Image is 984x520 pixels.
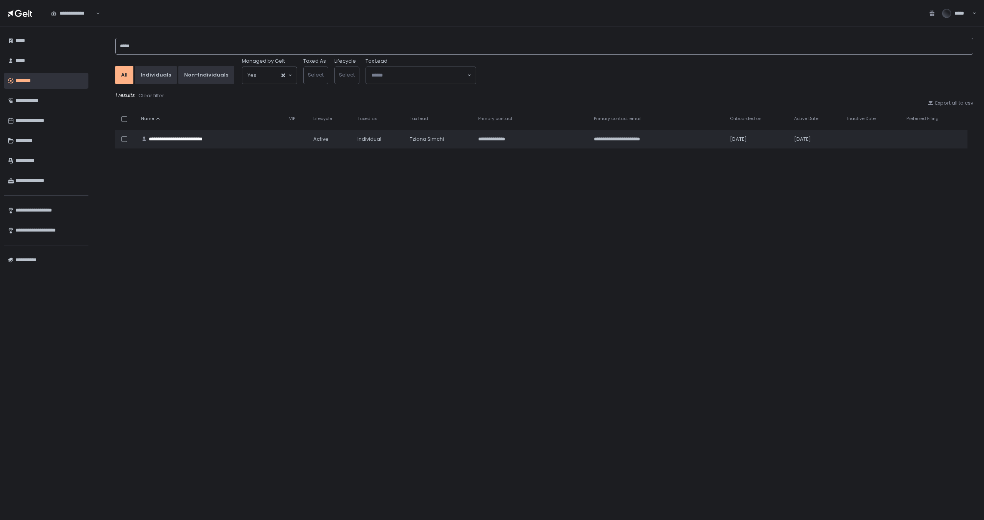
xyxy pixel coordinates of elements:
label: Taxed As [303,58,326,65]
button: Clear filter [138,92,165,100]
input: Search for option [256,72,281,79]
button: Individuals [135,66,177,84]
div: 1 results [115,92,973,100]
span: Tax lead [410,116,428,122]
button: Export all to csv [927,100,973,107]
div: Search for option [242,67,297,84]
span: Select [339,71,355,78]
div: - [847,136,898,143]
span: Managed by Gelt [242,58,285,65]
div: Search for option [46,5,100,22]
span: Tax Lead [366,58,387,65]
span: Inactive Date [847,116,876,122]
button: Clear Selected [281,73,285,77]
span: Taxed as [357,116,377,122]
div: [DATE] [730,136,785,143]
span: Yes [248,72,256,79]
div: [DATE] [794,136,838,143]
div: Tziona Simchi [410,136,469,143]
div: All [121,72,128,78]
div: Individuals [141,72,171,78]
label: Lifecycle [334,58,356,65]
span: Active Date [794,116,818,122]
div: - [906,136,963,143]
span: Preferred Filing [906,116,939,122]
span: active [313,136,329,143]
input: Search for option [371,72,467,79]
button: Non-Individuals [178,66,234,84]
span: VIP [289,116,295,122]
div: Search for option [366,67,476,84]
div: Clear filter [138,92,164,99]
div: Individual [357,136,401,143]
span: Select [308,71,324,78]
span: Primary contact [478,116,512,122]
span: Primary contact email [594,116,642,122]
button: All [115,66,133,84]
div: Non-Individuals [184,72,228,78]
span: Onboarded on [730,116,761,122]
span: Name [141,116,154,122]
span: Lifecycle [313,116,332,122]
